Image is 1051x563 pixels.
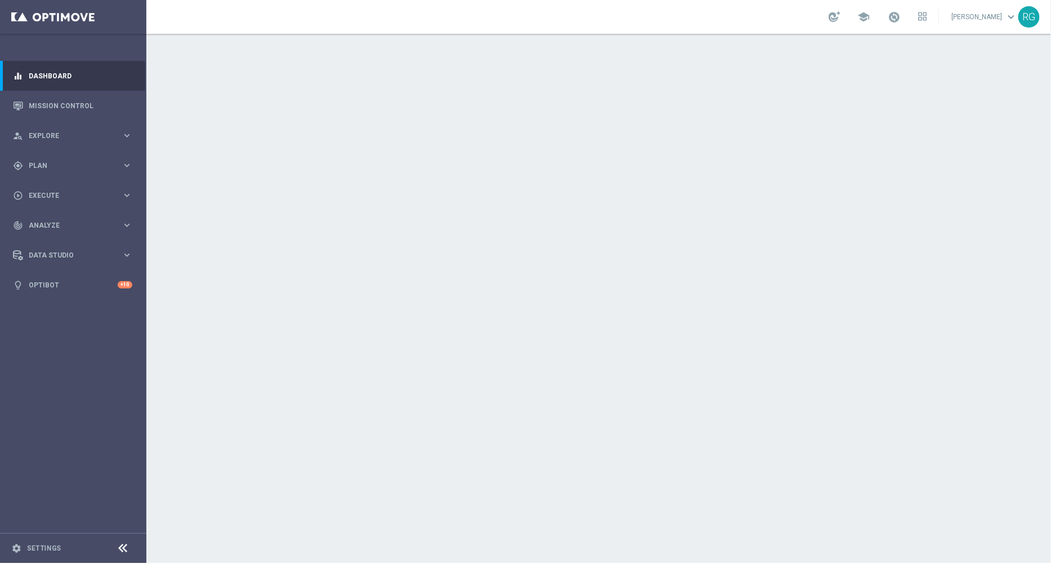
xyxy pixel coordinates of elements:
div: Optibot [13,270,132,300]
span: Explore [29,132,122,139]
i: keyboard_arrow_right [122,160,132,171]
a: Mission Control [29,91,132,121]
div: Dashboard [13,61,132,91]
div: Plan [13,161,122,171]
button: gps_fixed Plan keyboard_arrow_right [12,161,133,170]
a: Settings [27,545,61,552]
span: Execute [29,192,122,199]
i: keyboard_arrow_right [122,250,132,260]
span: Analyze [29,222,122,229]
i: lightbulb [13,280,23,290]
div: RG [1018,6,1040,28]
i: person_search [13,131,23,141]
i: keyboard_arrow_right [122,130,132,141]
span: Data Studio [29,252,122,259]
i: keyboard_arrow_right [122,190,132,201]
i: play_circle_outline [13,190,23,201]
i: settings [11,543,21,553]
button: Mission Control [12,101,133,110]
div: Explore [13,131,122,141]
button: play_circle_outline Execute keyboard_arrow_right [12,191,133,200]
div: +10 [118,281,132,289]
a: Optibot [29,270,118,300]
i: track_changes [13,220,23,230]
button: track_changes Analyze keyboard_arrow_right [12,221,133,230]
div: Analyze [13,220,122,230]
div: Execute [13,190,122,201]
i: equalizer [13,71,23,81]
button: person_search Explore keyboard_arrow_right [12,131,133,140]
button: Data Studio keyboard_arrow_right [12,251,133,260]
span: keyboard_arrow_down [1005,11,1017,23]
span: Plan [29,162,122,169]
a: [PERSON_NAME]keyboard_arrow_down [950,8,1018,25]
button: lightbulb Optibot +10 [12,281,133,290]
div: Mission Control [13,91,132,121]
div: Data Studio [13,250,122,260]
i: keyboard_arrow_right [122,220,132,230]
i: gps_fixed [13,161,23,171]
span: school [857,11,870,23]
button: equalizer Dashboard [12,72,133,81]
a: Dashboard [29,61,132,91]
